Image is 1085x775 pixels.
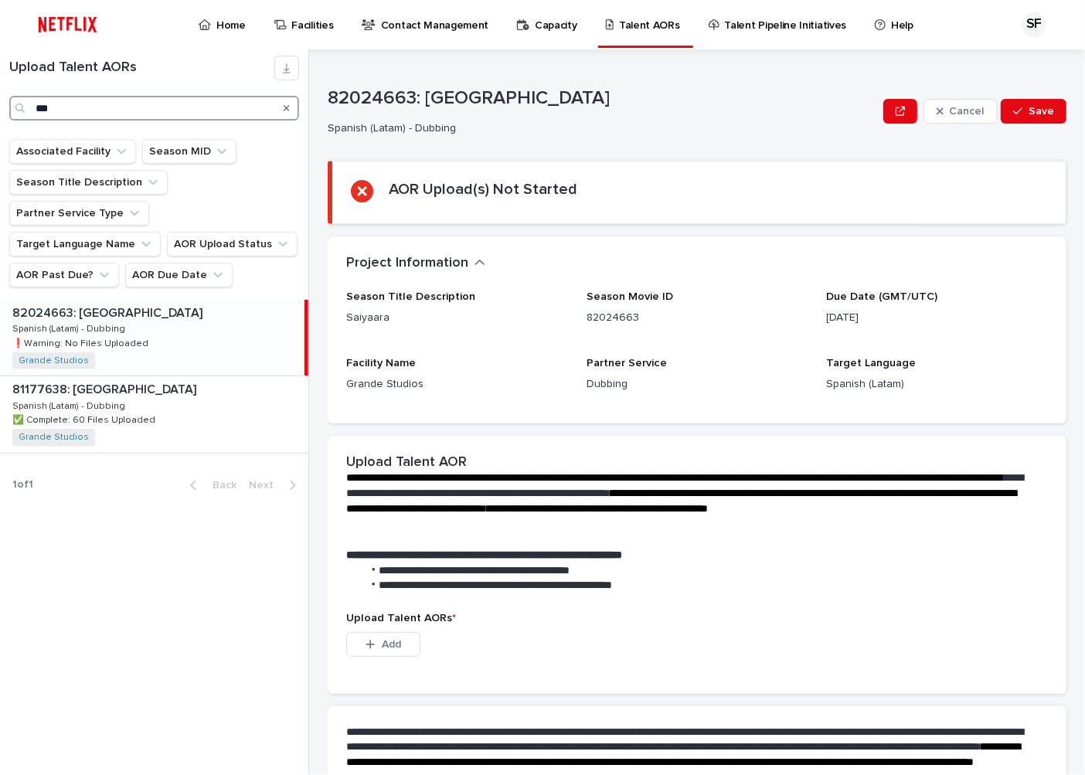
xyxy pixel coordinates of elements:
span: Back [203,480,236,491]
p: Grande Studios [346,376,568,393]
a: Grande Studios [19,355,89,366]
p: ✅ Complete: 60 Files Uploaded [12,412,158,426]
button: Back [178,478,243,492]
p: Dubbing [587,376,808,393]
p: 81177638: [GEOGRAPHIC_DATA] [12,379,199,397]
p: 82024663: [GEOGRAPHIC_DATA] [12,303,206,321]
p: Spanish (Latam) [826,376,1048,393]
button: Season MID [142,139,236,164]
span: Season Title Description [346,291,475,302]
span: Partner Service [587,358,667,369]
p: ❗️Warning: No Files Uploaded [12,335,151,349]
button: Next [243,478,308,492]
span: Save [1029,106,1054,117]
span: Season Movie ID [587,291,673,302]
span: Facility Name [346,358,416,369]
button: AOR Upload Status [167,232,298,257]
button: AOR Past Due? [9,263,119,287]
button: Cancel [923,99,998,124]
button: AOR Due Date [125,263,233,287]
span: Target Language [826,358,916,369]
img: ifQbXi3ZQGMSEF7WDB7W [31,9,104,40]
h1: Upload Talent AORs [9,59,274,76]
p: 82024663 [587,310,808,326]
h2: AOR Upload(s) Not Started [389,180,577,199]
span: Add [382,639,401,650]
p: Spanish (Latam) - Dubbing [12,321,128,335]
p: [DATE] [826,310,1048,326]
a: Grande Studios [19,432,89,443]
p: Spanish (Latam) - Dubbing [12,398,128,412]
button: Associated Facility [9,139,136,164]
button: Target Language Name [9,232,161,257]
p: Saiyaara [346,310,568,326]
button: Season Title Description [9,170,168,195]
button: Partner Service Type [9,201,149,226]
span: Due Date (GMT/UTC) [826,291,937,302]
div: SF [1022,12,1046,37]
button: Save [1001,99,1066,124]
span: Upload Talent AORs [346,613,456,624]
h2: Upload Talent AOR [346,454,467,471]
input: Search [9,96,299,121]
p: Spanish (Latam) - Dubbing [328,122,871,135]
p: 82024663: [GEOGRAPHIC_DATA] [328,87,877,110]
span: Next [249,480,283,491]
h2: Project Information [346,255,468,272]
button: Project Information [346,255,485,272]
button: Add [346,632,420,657]
span: Cancel [950,106,985,117]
